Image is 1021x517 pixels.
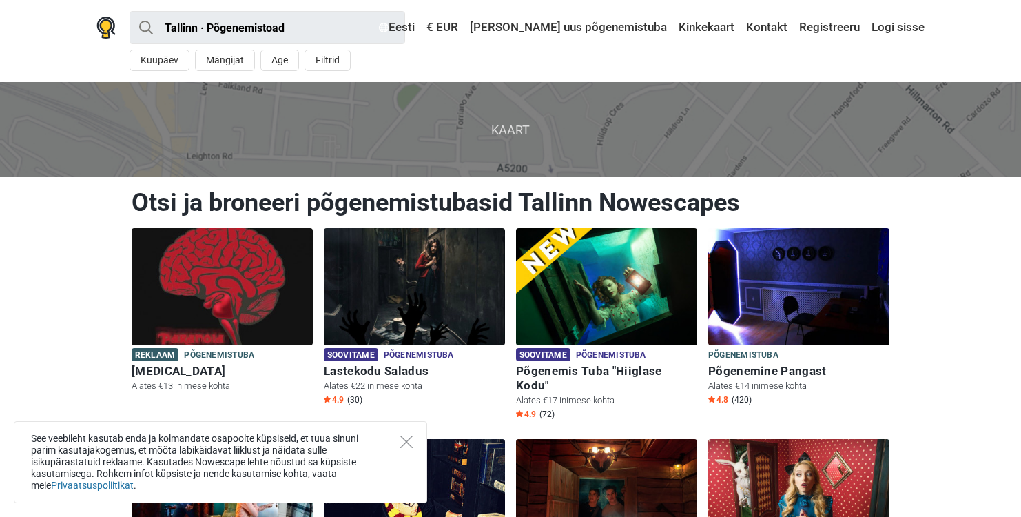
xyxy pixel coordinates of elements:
p: Alates €14 inimese kohta [708,380,889,392]
img: Nowescape logo [96,17,116,39]
span: Soovitame [516,348,570,361]
span: 4.9 [516,409,536,420]
img: Star [324,396,331,403]
a: Logi sisse [868,15,925,40]
span: 4.9 [324,394,344,405]
img: Star [516,410,523,417]
a: Põgenemis Tuba "Hiiglase Kodu" Soovitame Põgenemistuba Põgenemis Tuba "Hiiglase Kodu" Alates €17 ... [516,228,697,423]
h1: Otsi ja broneeri põgenemistubasid Tallinn Nowescapes [132,187,889,218]
a: Eesti [375,15,418,40]
p: Alates €13 inimese kohta [132,380,313,392]
h6: Lastekodu Saladus [324,364,505,378]
button: Age [260,50,299,71]
a: Lastekodu Saladus Soovitame Põgenemistuba Lastekodu Saladus Alates €22 inimese kohta Star4.9 (30) [324,228,505,408]
span: (72) [539,409,555,420]
p: Alates €17 inimese kohta [516,394,697,407]
span: (420) [732,394,752,405]
span: Põgenemistuba [708,348,778,363]
div: See veebileht kasutab enda ja kolmandate osapoolte küpsiseid, et tuua sinuni parim kasutajakogemu... [14,421,427,503]
button: Close [400,436,413,448]
img: Paranoia [132,228,313,345]
span: Reklaam [132,348,178,361]
img: Star [708,396,715,403]
a: Registreeru [796,15,863,40]
a: Paranoia Reklaam Põgenemistuba [MEDICAL_DATA] Alates €13 inimese kohta [132,228,313,395]
a: Kinkekaart [675,15,738,40]
a: Põgenemine Pangast Põgenemistuba Põgenemine Pangast Alates €14 inimese kohta Star4.8 (420) [708,228,889,408]
span: Põgenemistuba [184,348,254,363]
button: Filtrid [305,50,351,71]
img: Eesti [379,23,389,32]
button: Mängijat [195,50,255,71]
span: Põgenemistuba [576,348,646,363]
span: (30) [347,394,362,405]
input: proovi “Tallinn” [130,11,405,44]
h6: [MEDICAL_DATA] [132,364,313,378]
span: 4.8 [708,394,728,405]
a: [PERSON_NAME] uus põgenemistuba [466,15,670,40]
img: Põgenemis Tuba "Hiiglase Kodu" [516,228,697,345]
a: € EUR [423,15,462,40]
img: Põgenemine Pangast [708,228,889,345]
span: Põgenemistuba [384,348,454,363]
h6: Põgenemine Pangast [708,364,889,378]
a: Kontakt [743,15,791,40]
img: Lastekodu Saladus [324,228,505,345]
button: Kuupäev [130,50,189,71]
a: Privaatsuspoliitikat [51,480,134,491]
h6: Põgenemis Tuba "Hiiglase Kodu" [516,364,697,393]
span: Soovitame [324,348,378,361]
p: Alates €22 inimese kohta [324,380,505,392]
